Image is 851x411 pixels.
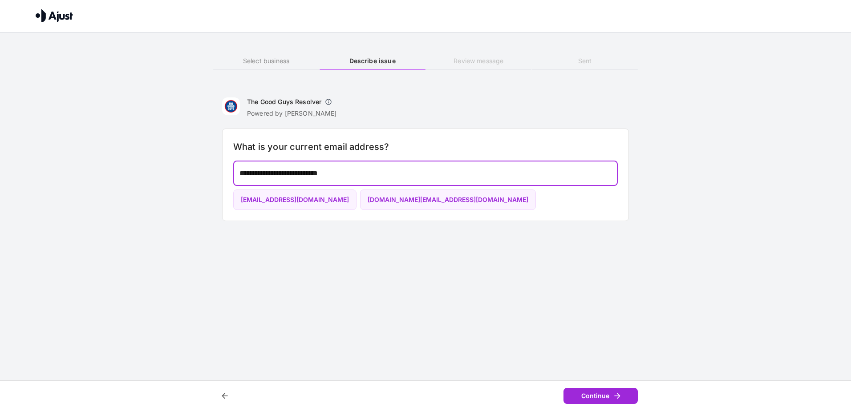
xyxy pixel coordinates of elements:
[320,56,425,66] h6: Describe issue
[563,388,638,404] button: Continue
[233,140,618,154] h6: What is your current email address?
[247,97,321,106] h6: The Good Guys Resolver
[425,56,531,66] h6: Review message
[532,56,638,66] h6: Sent
[233,189,357,210] button: [EMAIL_ADDRESS][DOMAIN_NAME]
[36,9,73,22] img: Ajust
[222,97,240,115] img: The Good Guys
[213,56,319,66] h6: Select business
[360,189,536,210] button: [DOMAIN_NAME][EMAIL_ADDRESS][DOMAIN_NAME]
[247,109,337,118] p: Powered by [PERSON_NAME]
